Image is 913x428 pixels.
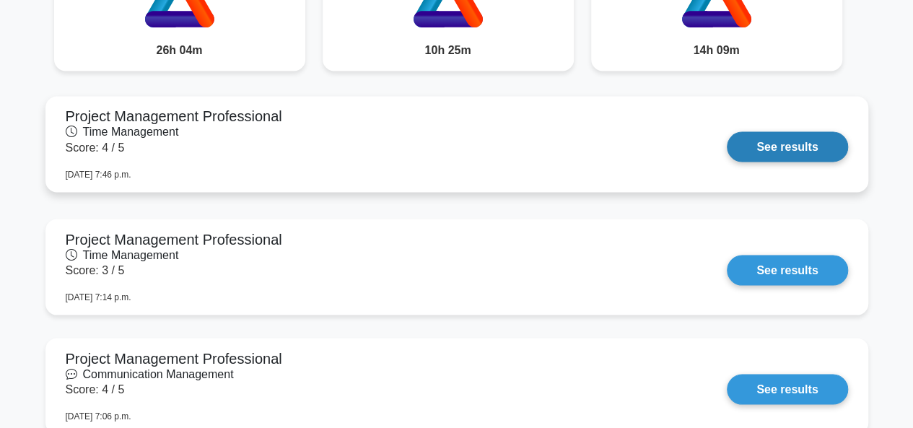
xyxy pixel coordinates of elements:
[727,255,847,285] a: See results
[727,374,847,404] a: See results
[591,30,842,71] div: 14h 09m
[727,131,847,162] a: See results
[54,30,305,71] div: 26h 04m
[323,30,574,71] div: 10h 25m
